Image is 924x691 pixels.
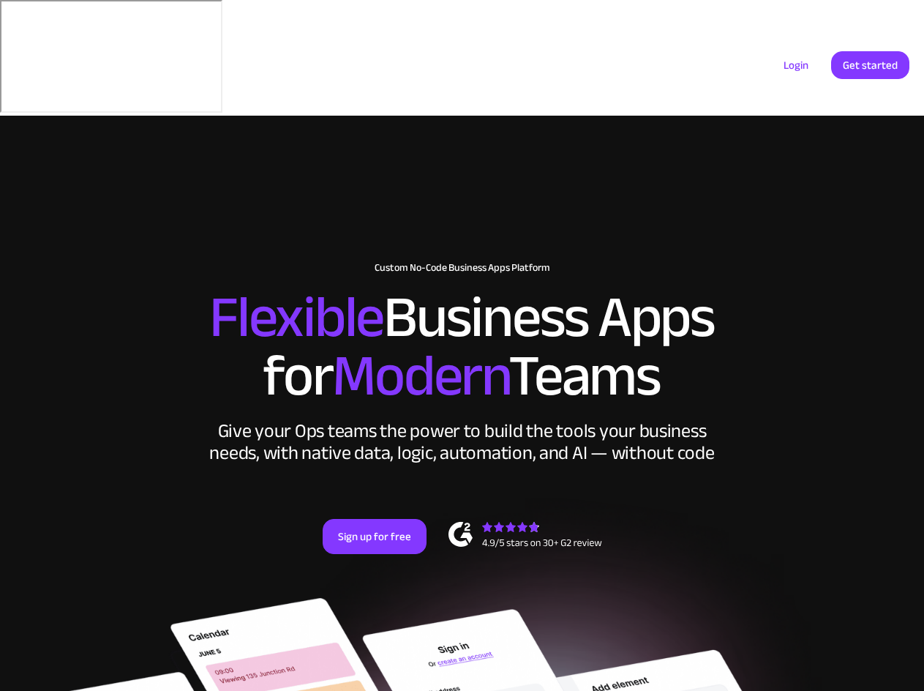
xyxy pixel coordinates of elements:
div: Resources [587,56,685,75]
div: Solutions [425,56,468,75]
div: Solutions [407,56,497,75]
a: Pricing [685,56,754,75]
a: home [15,54,102,77]
span: Flexible [209,263,383,372]
div: Platform [497,56,587,75]
div: Platform [516,56,558,75]
a: Login [772,51,820,79]
span: Modern [332,321,508,430]
a: Sign up for free [323,519,427,554]
a: Get started [831,51,909,79]
div: Resources [606,56,656,75]
h2: Business Apps for Teams [15,288,909,406]
h1: Custom No-Code Business Apps Platform [15,262,909,274]
div: Give your Ops teams the power to build the tools your business needs, with native data, logic, au... [206,420,718,464]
